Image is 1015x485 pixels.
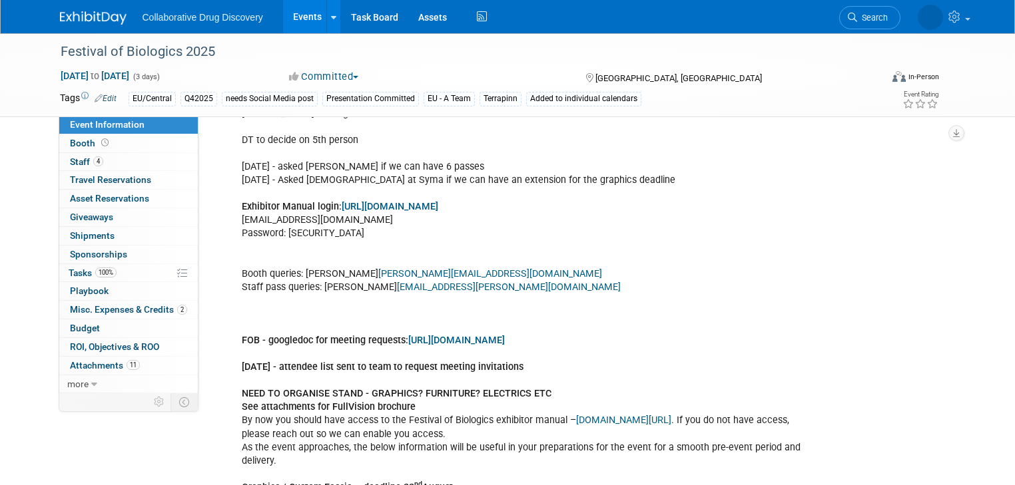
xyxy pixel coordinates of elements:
[70,249,127,259] span: Sponsorships
[70,323,100,333] span: Budget
[59,171,198,189] a: Travel Reservations
[892,71,906,82] img: Format-Inperson.png
[59,264,198,282] a: Tasks100%
[595,73,762,83] span: [GEOGRAPHIC_DATA], [GEOGRAPHIC_DATA]
[70,304,187,315] span: Misc. Expenses & Credits
[129,92,176,106] div: EU/Central
[60,91,117,106] td: Tags
[857,13,888,23] span: Search
[242,201,438,212] b: Exhibitor Manual login:
[59,245,198,263] a: Sponsorships
[132,73,160,81] span: (3 days)
[60,11,127,25] img: ExhibitDay
[59,227,198,245] a: Shipments
[180,92,217,106] div: Q42025
[70,193,149,204] span: Asset Reservations
[127,360,140,370] span: 11
[809,69,939,89] div: Event Format
[839,6,900,29] a: Search
[242,361,523,373] b: [DATE] - attendee list sent to team to request meeting invitations
[242,401,416,412] b: See attachments for FullVision brochure
[424,92,475,106] div: EU - A Team
[70,119,145,130] span: Event Information
[67,379,89,389] span: more
[378,268,602,279] a: [PERSON_NAME][EMAIL_ADDRESS][DOMAIN_NAME]
[284,70,364,84] button: Committed
[908,72,939,82] div: In-Person
[59,357,198,375] a: Attachments11
[408,335,505,346] a: [URL][DOMAIN_NAME]
[95,94,117,103] a: Edit
[70,174,151,185] span: Travel Reservations
[99,138,111,148] span: Booth not reserved yet
[70,341,159,352] span: ROI, Objectives & ROO
[526,92,641,106] div: Added to individual calendars
[59,301,198,319] a: Misc. Expenses & Credits2
[69,267,117,278] span: Tasks
[56,40,864,64] div: Festival of Biologics 2025
[576,414,671,426] a: [DOMAIN_NAME][URL]
[59,282,198,300] a: Playbook
[59,319,198,337] a: Budget
[59,375,198,393] a: more
[143,12,263,23] span: Collaborative Drug Discovery
[95,267,117,277] span: 100%
[177,305,187,315] span: 2
[170,393,198,410] td: Toggle Event Tabs
[70,230,115,241] span: Shipments
[89,71,101,81] span: to
[902,91,938,98] div: Event Rating
[148,393,171,410] td: Personalize Event Tab Strip
[397,281,621,293] a: [EMAIL_ADDRESS][PERSON_NAME][DOMAIN_NAME]
[70,285,109,296] span: Playbook
[918,5,943,30] img: Amanda Briggs
[70,138,111,148] span: Booth
[60,70,130,82] span: [DATE] [DATE]
[70,156,103,167] span: Staff
[322,92,419,106] div: Presentation Committed
[480,92,521,106] div: Terrapinn
[59,338,198,356] a: ROI, Objectives & ROO
[242,335,505,346] b: FOB - googledoc for meeting requests:
[59,208,198,226] a: Giveaways
[70,360,140,371] span: Attachments
[93,156,103,166] span: 4
[59,134,198,152] a: Booth
[222,92,318,106] div: needs Social Media post
[70,212,113,222] span: Giveaways
[342,201,438,212] a: [URL][DOMAIN_NAME]
[59,153,198,171] a: Staff4
[59,190,198,208] a: Asset Reservations
[242,388,551,399] b: NEED TO ORGANISE STAND - GRAPHICS? FURNITURE? ELECTRICS ETC
[59,116,198,134] a: Event Information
